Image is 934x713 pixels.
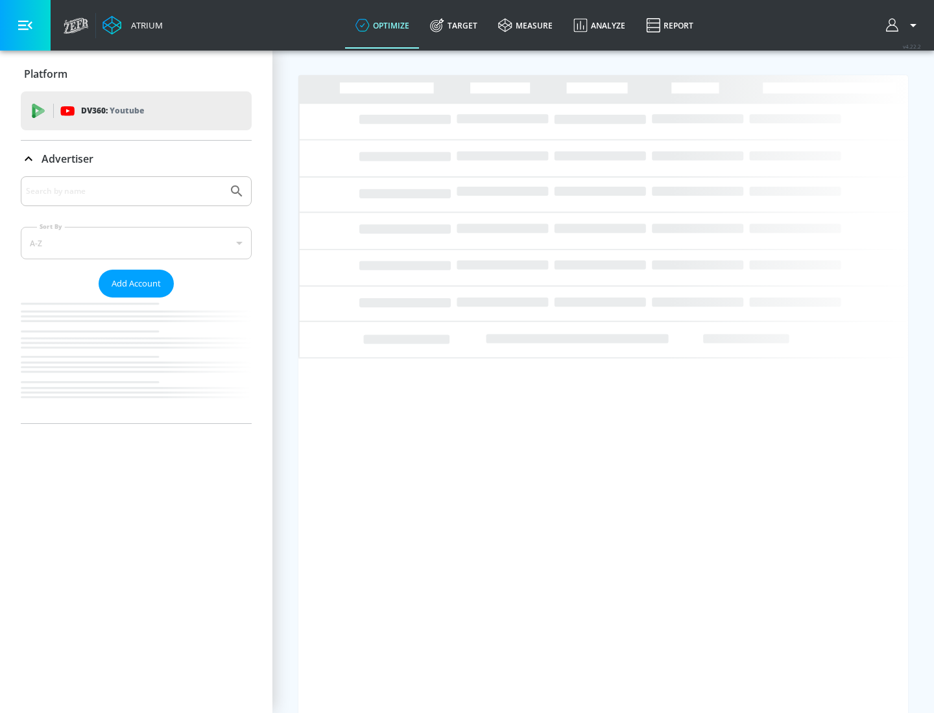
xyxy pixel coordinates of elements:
[81,104,144,118] p: DV360:
[21,91,252,130] div: DV360: Youtube
[42,152,93,166] p: Advertiser
[21,141,252,177] div: Advertiser
[636,2,704,49] a: Report
[488,2,563,49] a: measure
[110,104,144,117] p: Youtube
[345,2,420,49] a: optimize
[99,270,174,298] button: Add Account
[37,222,65,231] label: Sort By
[563,2,636,49] a: Analyze
[24,67,67,81] p: Platform
[903,43,921,50] span: v 4.22.2
[21,227,252,259] div: A-Z
[126,19,163,31] div: Atrium
[102,16,163,35] a: Atrium
[420,2,488,49] a: Target
[21,298,252,423] nav: list of Advertiser
[26,183,222,200] input: Search by name
[112,276,161,291] span: Add Account
[21,176,252,423] div: Advertiser
[21,56,252,92] div: Platform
